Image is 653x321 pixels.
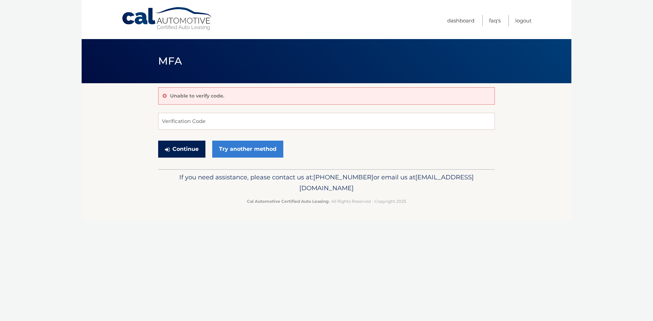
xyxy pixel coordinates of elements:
[158,113,495,130] input: Verification Code
[163,198,490,205] p: - All Rights Reserved - Copyright 2025
[163,172,490,194] p: If you need assistance, please contact us at: or email us at
[515,15,532,26] a: Logout
[247,199,329,204] strong: Cal Automotive Certified Auto Leasing
[447,15,474,26] a: Dashboard
[212,141,283,158] a: Try another method
[158,55,182,67] span: MFA
[170,93,224,99] p: Unable to verify code.
[313,173,373,181] span: [PHONE_NUMBER]
[121,7,213,31] a: Cal Automotive
[489,15,501,26] a: FAQ's
[299,173,474,192] span: [EMAIL_ADDRESS][DOMAIN_NAME]
[158,141,205,158] button: Continue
